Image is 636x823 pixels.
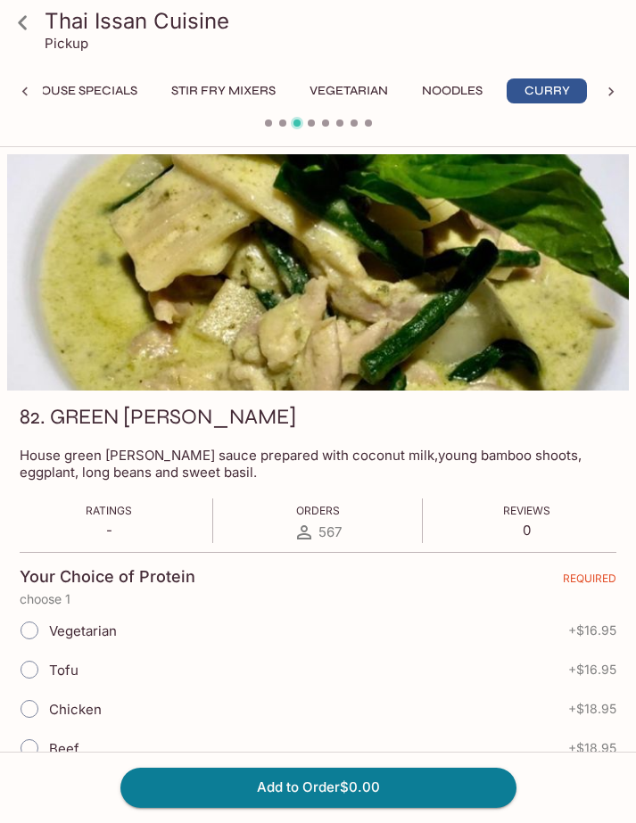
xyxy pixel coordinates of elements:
[568,702,616,716] span: + $18.95
[161,78,285,103] button: Stir Fry Mixers
[568,623,616,638] span: + $16.95
[49,662,78,679] span: Tofu
[49,622,117,639] span: Vegetarian
[568,741,616,755] span: + $18.95
[45,35,88,52] p: Pickup
[568,663,616,677] span: + $16.95
[563,572,616,592] span: REQUIRED
[49,701,102,718] span: Chicken
[45,7,622,35] h3: Thai Issan Cuisine
[296,504,340,517] span: Orders
[503,504,550,517] span: Reviews
[507,78,587,103] button: Curry
[20,403,296,431] h3: 82. GREEN [PERSON_NAME]
[20,447,616,481] p: House green [PERSON_NAME] sauce prepared with coconut milk,young bamboo shoots, eggplant, long be...
[86,522,132,539] p: -
[49,740,79,757] span: Beef
[120,768,516,807] button: Add to Order$0.00
[7,154,629,391] div: 82. GREEN CURRY
[300,78,398,103] button: Vegetarian
[318,523,342,540] span: 567
[412,78,492,103] button: Noodles
[86,504,132,517] span: Ratings
[20,567,195,587] h4: Your Choice of Protein
[503,522,550,539] p: 0
[20,592,616,606] p: choose 1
